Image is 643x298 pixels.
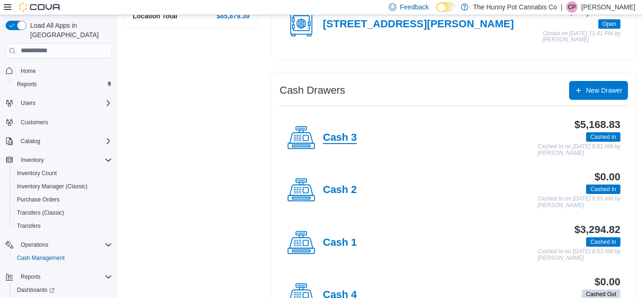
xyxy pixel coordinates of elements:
[436,2,456,12] input: Dark Mode
[13,181,91,192] a: Inventory Manager (Classic)
[473,1,557,13] p: The Hunny Pot Cannabis Co
[2,270,116,283] button: Reports
[21,156,44,164] span: Inventory
[9,283,116,297] a: Dashboards
[581,1,635,13] p: [PERSON_NAME]
[17,271,44,282] button: Reports
[17,254,64,262] span: Cash Management
[9,251,116,265] button: Cash Management
[566,1,578,13] div: Calvin Pearcey
[574,224,620,235] h3: $3,294.82
[13,252,68,264] a: Cash Management
[586,132,620,142] span: Cashed In
[17,65,40,77] a: Home
[590,238,616,246] span: Cashed In
[26,21,112,40] span: Load All Apps in [GEOGRAPHIC_DATA]
[603,20,616,28] span: Open
[17,97,112,109] span: Users
[568,1,576,13] span: CP
[13,79,112,90] span: Reports
[19,2,61,12] img: Cova
[17,154,112,166] span: Inventory
[17,81,37,88] span: Reports
[13,284,58,296] a: Dashboards
[17,239,52,250] button: Operations
[21,241,48,249] span: Operations
[9,206,116,219] button: Transfers (Classic)
[13,284,112,296] span: Dashboards
[17,183,88,190] span: Inventory Manager (Classic)
[598,19,620,29] span: Open
[21,137,40,145] span: Catalog
[13,194,64,205] a: Purchase Orders
[13,168,112,179] span: Inventory Count
[2,153,116,167] button: Inventory
[13,220,112,232] span: Transfers
[17,286,55,294] span: Dashboards
[280,85,345,96] h3: Cash Drawers
[13,181,112,192] span: Inventory Manager (Classic)
[574,119,620,130] h3: $5,168.83
[13,168,61,179] a: Inventory Count
[13,79,40,90] a: Reports
[2,97,116,110] button: Users
[17,239,112,250] span: Operations
[569,81,628,100] button: New Drawer
[13,194,112,205] span: Purchase Orders
[17,136,44,147] button: Catalog
[133,12,177,20] h4: Location Total
[13,207,68,218] a: Transfers (Classic)
[590,185,616,193] span: Cashed In
[17,116,112,128] span: Customers
[9,193,116,206] button: Purchase Orders
[538,249,620,261] p: Cashed In on [DATE] 8:53 AM by [PERSON_NAME]
[9,180,116,193] button: Inventory Manager (Classic)
[17,97,39,109] button: Users
[590,133,616,141] span: Cashed In
[2,135,116,148] button: Catalog
[17,271,112,282] span: Reports
[538,196,620,209] p: Cashed In on [DATE] 8:55 AM by [PERSON_NAME]
[17,117,52,128] a: Customers
[13,252,112,264] span: Cash Management
[323,184,357,196] h4: Cash 2
[595,171,620,183] h3: $0.00
[217,12,249,20] h4: $85,879.39
[2,64,116,78] button: Home
[17,209,64,217] span: Transfers (Classic)
[17,154,48,166] button: Inventory
[586,237,620,247] span: Cashed In
[17,222,40,230] span: Transfers
[21,67,36,75] span: Home
[561,1,563,13] p: |
[21,273,40,281] span: Reports
[323,132,357,144] h4: Cash 3
[542,31,620,43] p: Closed on [DATE] 11:41 PM by [PERSON_NAME]
[17,196,60,203] span: Purchase Orders
[9,219,116,233] button: Transfers
[323,237,357,249] h4: Cash 1
[586,185,620,194] span: Cashed In
[17,136,112,147] span: Catalog
[17,65,112,77] span: Home
[13,207,112,218] span: Transfers (Classic)
[586,86,622,95] span: New Drawer
[538,144,620,156] p: Cashed In on [DATE] 8:51 AM by [PERSON_NAME]
[21,99,35,107] span: Users
[400,2,429,12] span: Feedback
[2,115,116,129] button: Customers
[9,78,116,91] button: Reports
[323,18,514,31] h4: [STREET_ADDRESS][PERSON_NAME]
[595,276,620,288] h3: $0.00
[17,169,57,177] span: Inventory Count
[2,238,116,251] button: Operations
[21,119,48,126] span: Customers
[9,167,116,180] button: Inventory Count
[13,220,44,232] a: Transfers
